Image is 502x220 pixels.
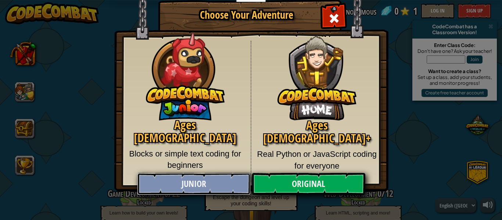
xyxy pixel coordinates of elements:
[257,148,377,172] p: Real Python or JavaScript coding for everyone
[171,10,322,21] h1: Choose Your Adventure
[125,119,245,144] h2: Ages [DEMOGRAPHIC_DATA]
[257,119,377,145] h2: Ages [DEMOGRAPHIC_DATA]+
[322,6,345,29] div: Close modal
[125,148,245,171] p: Blocks or simple text coding for beginners
[137,173,250,195] a: Junior
[252,173,365,195] a: Original
[277,24,356,120] img: CodeCombat Original hero character
[146,27,225,120] img: CodeCombat Junior hero character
